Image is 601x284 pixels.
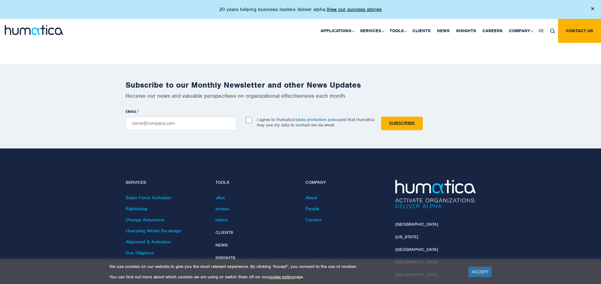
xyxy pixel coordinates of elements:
[126,92,476,99] p: Receive our news and valuable perspectives on organizational effectiveness each month.
[126,250,154,256] a: Due Diligence
[126,117,236,130] input: name@company.com
[126,228,181,234] a: Operating Model Re-design
[109,274,461,280] p: You can find out more about which cookies we are using or switch them off on our page.
[395,180,476,208] img: Humatica
[126,109,137,114] span: EMAIL
[357,19,386,43] a: Services
[381,117,423,130] input: Subscribe
[126,206,147,212] a: Rightsizing
[535,19,547,43] a: DE
[386,19,409,43] a: Tools
[305,180,386,185] h4: Company
[215,230,233,235] a: Clients
[409,19,434,43] a: Clients
[219,6,382,13] p: 20 years helping business leaders deliver alpha.
[395,234,418,240] a: [US_STATE]
[550,29,555,33] img: search_icon
[434,19,453,43] a: News
[268,274,293,280] a: cookie policy
[395,222,438,227] a: [GEOGRAPHIC_DATA]
[317,19,357,43] a: Applications
[215,255,235,260] a: Insights
[506,19,535,43] a: Company
[126,239,171,245] a: Alignment & Activation
[126,80,476,90] h2: Subscribe to our Monthly Newsletter and other News Updates
[109,264,461,269] p: We use cookies on our website to give you the most relevant experience. By clicking “Accept”, you...
[126,180,206,185] h4: Services
[558,19,601,43] a: Contact us
[5,25,63,35] img: logo
[215,195,225,200] a: altus
[305,217,321,223] a: Careers
[126,217,164,223] a: Change Assurance
[215,217,227,223] a: taleva
[126,195,171,200] a: Sales Force Activation
[246,117,252,123] input: I agree to Humatica’sdata protection policyand that Humatica may use my data to contact me via em...
[539,28,544,33] span: DE
[327,6,382,13] a: View our success stories
[298,117,339,122] a: data protection policy
[468,267,492,277] a: ACCEPT
[215,206,229,212] a: modas
[257,117,374,128] p: I agree to Humatica’s and that Humatica may use my data to contact me via email.
[215,180,296,185] h4: Tools
[215,242,228,248] a: News
[453,19,479,43] a: Insights
[395,247,438,252] a: [GEOGRAPHIC_DATA]
[305,206,319,212] a: People
[479,19,506,43] a: Careers
[305,195,317,200] a: About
